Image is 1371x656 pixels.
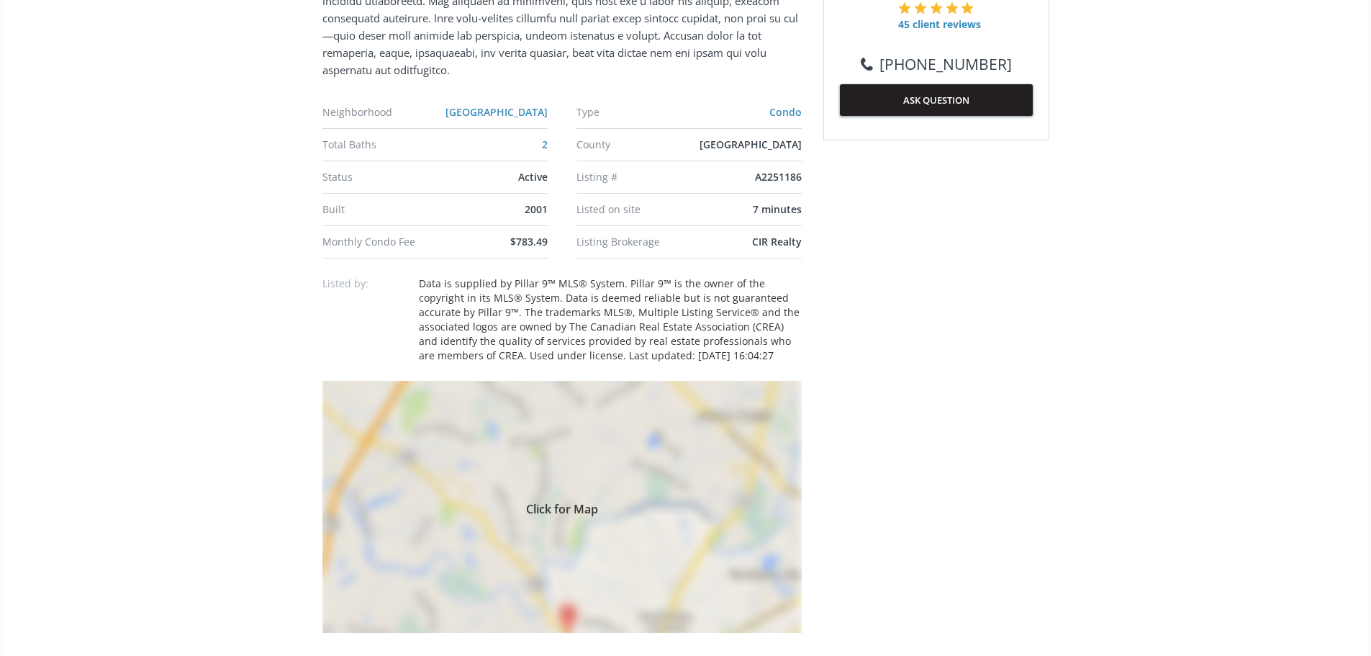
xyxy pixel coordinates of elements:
img: 4 of 5 stars [946,1,959,14]
a: 2 [542,138,548,151]
div: Type [576,107,696,117]
div: Listed on site [576,205,696,215]
img: 3 of 5 stars [930,1,943,14]
span: 45 client reviews [898,17,981,32]
div: Listing Brokerage [576,237,696,247]
span: 2001 [525,202,548,216]
a: [GEOGRAPHIC_DATA] [445,105,548,119]
img: 5 of 5 stars [961,1,974,14]
span: 7 minutes [753,202,802,216]
span: $783.49 [510,235,548,248]
div: County [576,140,696,150]
img: 1 of 5 stars [898,1,911,14]
span: Active [518,170,548,184]
span: A2251186 [755,170,802,184]
div: Status [322,172,442,182]
button: ASK QUESTION [840,84,1033,116]
div: Built [322,205,442,215]
span: [GEOGRAPHIC_DATA] [700,138,802,151]
div: Data is supplied by Pillar 9™ MLS® System. Pillar 9™ is the owner of the copyright in its MLS® Sy... [419,277,802,363]
div: Listing # [576,172,696,182]
div: Neighborhood [322,107,442,117]
a: Condo [769,105,802,119]
p: Listed by: [322,277,409,291]
div: Total Baths [322,140,442,150]
span: Click for Map [322,501,802,513]
img: 2 of 5 stars [914,1,927,14]
a: [PHONE_NUMBER] [861,53,1012,75]
span: CIR Realty [752,235,802,248]
div: Monthly Condo Fee [322,237,442,247]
